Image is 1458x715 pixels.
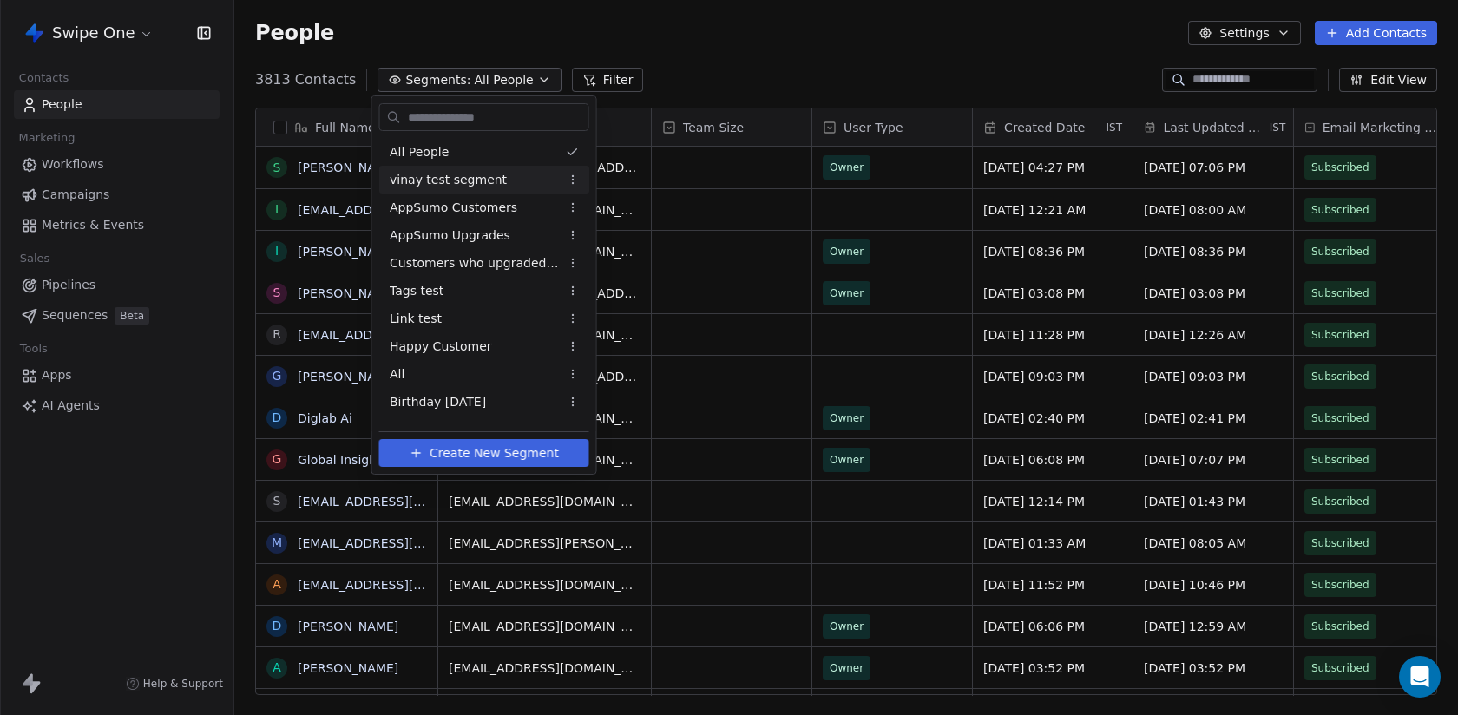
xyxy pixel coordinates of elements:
[390,254,560,272] span: Customers who upgraded Tiers
[390,171,507,189] span: vinay test segment
[390,282,443,300] span: Tags test
[379,439,589,467] button: Create New Segment
[390,143,449,161] span: All People
[379,138,589,666] div: Suggestions
[390,226,510,245] span: AppSumo Upgrades
[430,444,559,462] span: Create New Segment
[390,393,486,411] span: Birthday [DATE]
[390,338,492,356] span: Happy Customer
[390,365,404,384] span: All
[390,199,517,217] span: AppSumo Customers
[390,310,442,328] span: Link test
[390,421,462,439] span: Custom LTD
